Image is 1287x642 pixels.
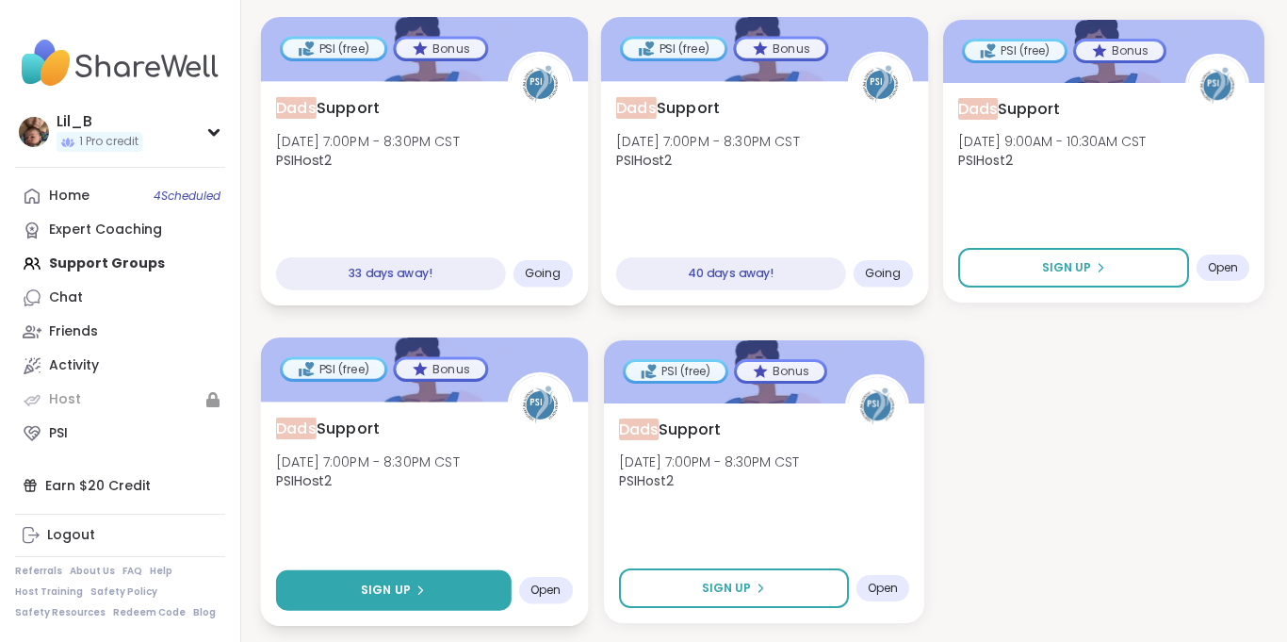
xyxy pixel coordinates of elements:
[616,151,672,170] b: PSIHost2
[616,131,800,150] span: [DATE] 7:00PM - 8:30PM CST
[619,419,659,440] span: Dads
[619,453,799,471] span: [DATE] 7:00PM - 8:30PM CST
[958,98,998,120] span: Dads
[15,179,225,213] a: Home4Scheduled
[958,132,1146,151] span: [DATE] 9:00AM - 10:30AM CST
[15,383,225,417] a: Host
[15,606,106,619] a: Safety Resources
[15,281,225,315] a: Chat
[276,417,380,439] span: Support
[15,519,225,552] a: Logout
[958,248,1189,288] button: Sign Up
[276,417,317,438] span: Dads
[850,55,909,114] img: PSIHost2
[868,581,898,596] span: Open
[113,606,186,619] a: Redeem Code
[965,41,1065,60] div: PSI (free)
[283,39,384,58] div: PSI (free)
[57,111,142,132] div: Lil_B
[15,213,225,247] a: Expert Coaching
[15,315,225,349] a: Friends
[276,452,460,470] span: [DATE] 7:00PM - 8:30PM CST
[49,424,68,443] div: PSI
[49,288,83,307] div: Chat
[276,96,317,118] span: Dads
[276,471,332,490] b: PSIHost2
[122,565,142,578] a: FAQ
[15,349,225,383] a: Activity
[626,362,725,381] div: PSI (free)
[1042,259,1091,276] span: Sign Up
[70,565,115,578] a: About Us
[616,257,845,290] div: 40 days away!
[90,585,157,599] a: Safety Policy
[79,134,138,150] span: 1 Pro credit
[49,356,99,375] div: Activity
[49,187,90,206] div: Home
[396,359,485,378] div: Bonus
[736,39,825,58] div: Bonus
[396,39,485,58] div: Bonus
[15,469,225,502] div: Earn $20 Credit
[525,266,562,281] span: Going
[49,322,98,341] div: Friends
[616,96,657,118] span: Dads
[1076,41,1164,60] div: Bonus
[623,39,725,58] div: PSI (free)
[193,606,216,619] a: Blog
[619,419,721,441] span: Support
[1188,57,1246,115] img: PSIHost2
[616,96,720,119] span: Support
[1208,260,1238,275] span: Open
[49,390,81,409] div: Host
[15,565,62,578] a: Referrals
[276,96,380,119] span: Support
[619,568,850,608] button: Sign Up
[276,131,460,150] span: [DATE] 7:00PM - 8:30PM CST
[154,189,220,204] span: 4 Scheduled
[15,30,225,96] img: ShareWell Nav Logo
[619,471,674,490] b: PSIHost2
[864,266,901,281] span: Going
[150,565,172,578] a: Help
[361,582,411,599] span: Sign Up
[510,375,569,435] img: PSIHost2
[530,583,562,598] span: Open
[15,417,225,451] a: PSI
[276,151,332,170] b: PSIHost2
[276,257,505,290] div: 33 days away!
[15,585,83,599] a: Host Training
[737,362,824,381] div: Bonus
[276,570,512,611] button: Sign Up
[49,221,162,239] div: Expert Coaching
[47,526,95,545] div: Logout
[958,151,1013,170] b: PSIHost2
[510,55,569,114] img: PSIHost2
[958,98,1060,121] span: Support
[19,117,49,147] img: Lil_B
[702,580,751,597] span: Sign Up
[848,377,906,436] img: PSIHost2
[283,359,384,378] div: PSI (free)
